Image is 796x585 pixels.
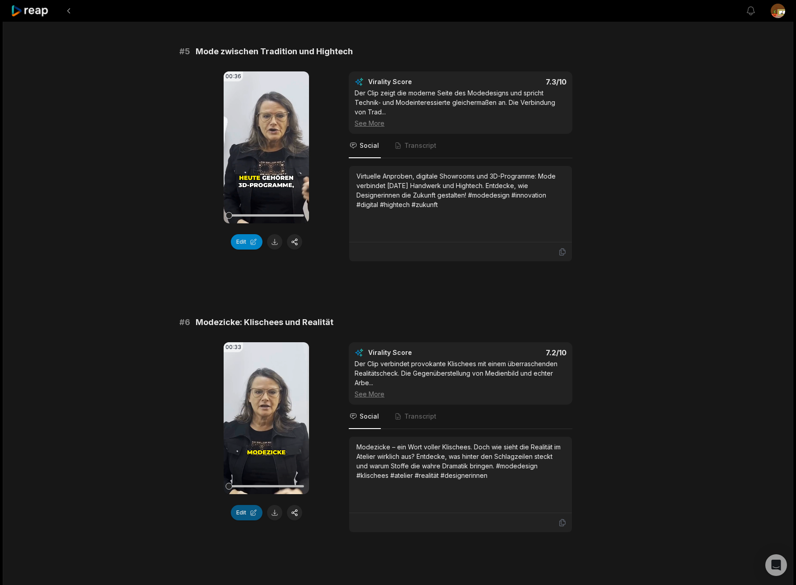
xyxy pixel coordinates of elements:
[470,348,567,357] div: 7.2 /10
[404,141,436,150] span: Transcript
[356,171,565,209] div: Virtuelle Anproben, digitale Showrooms und 3D-Programme: Mode verbindet [DATE] Handwerk und Hight...
[360,141,379,150] span: Social
[179,45,190,58] span: # 5
[356,442,565,480] div: Modezicke – ein Wort voller Klischees. Doch wie sieht die Realität im Atelier wirklich aus? Entde...
[355,389,567,399] div: See More
[360,412,379,421] span: Social
[231,234,262,250] button: Edit
[179,316,190,329] span: # 6
[368,77,465,86] div: Virality Score
[355,118,567,128] div: See More
[196,316,333,329] span: Modezicke: Klischees und Realität
[224,342,309,494] video: Your browser does not support mp4 format.
[355,88,567,128] div: Der Clip zeigt die moderne Seite des Modedesigns und spricht Technik- und Modeinteressierte gleic...
[765,554,787,576] div: Open Intercom Messenger
[470,77,567,86] div: 7.3 /10
[231,505,262,520] button: Edit
[355,359,567,399] div: Der Clip verbindet provokante Klischees mit einem überraschenden Realitätscheck. Die Gegenüberste...
[368,348,465,357] div: Virality Score
[404,412,436,421] span: Transcript
[349,134,572,158] nav: Tabs
[224,71,309,223] video: Your browser does not support mp4 format.
[196,45,353,58] span: Mode zwischen Tradition und Hightech
[349,405,572,429] nav: Tabs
